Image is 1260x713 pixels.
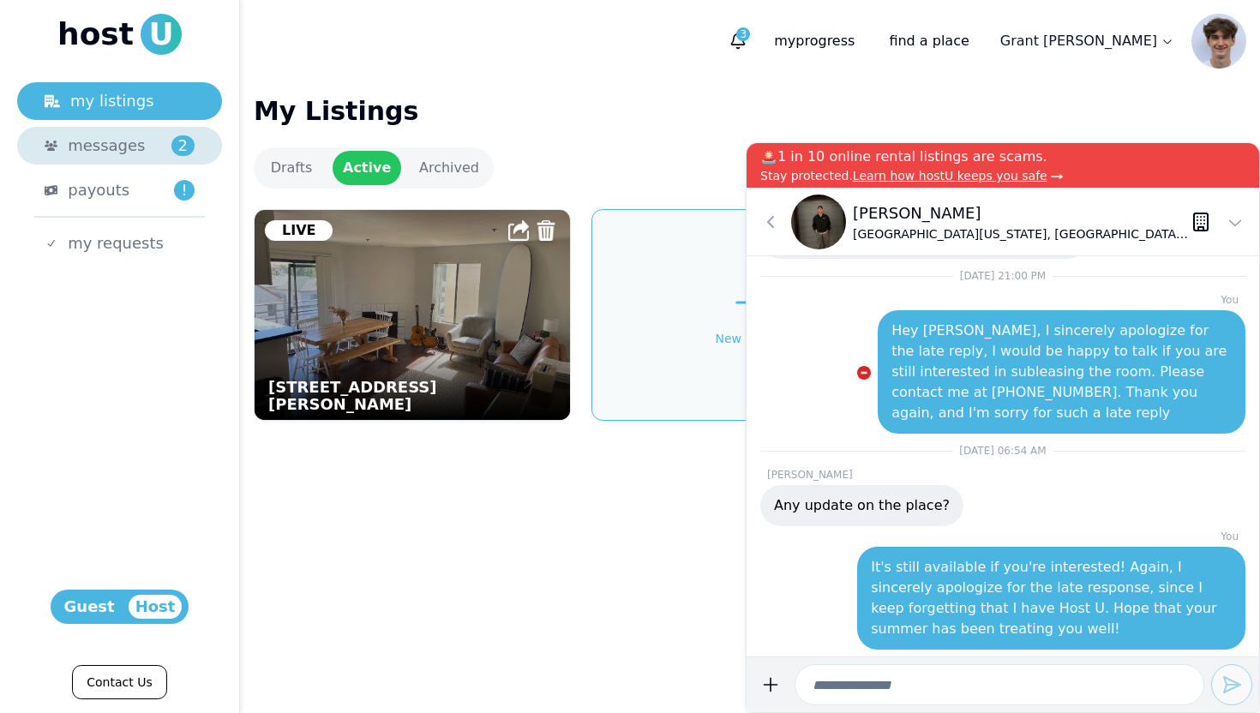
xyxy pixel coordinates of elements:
p: 🚨1 in 10 online rental listings are scams. [760,147,1245,167]
span: Learn how hostU keeps you safe [853,169,1047,183]
a: payouts! [17,171,222,209]
img: Share [508,220,529,241]
p: Stay protected. [760,167,1245,184]
span: payouts [68,178,129,202]
a: 403 Landfair Ave, Los Angeles, CA 90024, USA[STREET_ADDRESS][PERSON_NAME]ShareTrashLive [254,209,571,421]
div: Live [265,220,333,241]
span: Host [129,595,183,619]
span: 2 [171,135,195,156]
span: 3 [736,27,750,41]
p: [PERSON_NAME] [853,201,1191,225]
a: Grant [PERSON_NAME] [990,24,1185,58]
a: New Listing [591,209,909,421]
p: [STREET_ADDRESS][PERSON_NAME] [268,379,570,413]
a: my requests [17,225,222,262]
span: messages [68,134,145,158]
div: my listings [45,89,195,113]
a: find a place [875,24,982,58]
p: Any update on the place? [774,495,950,516]
p: [PERSON_NAME] [760,468,1245,482]
p: [GEOGRAPHIC_DATA][US_STATE], [GEOGRAPHIC_DATA] ([GEOGRAPHIC_DATA]) ' 26 [853,225,1191,243]
img: Trash [536,220,556,241]
span: [DATE] 06:54 AM [959,445,1046,457]
img: Grant Walters avatar [1191,14,1246,69]
p: You [760,293,1245,307]
span: my [774,33,795,49]
button: 3 [723,26,753,57]
a: hostU [57,14,182,55]
span: [DATE] 21:00 PM [960,270,1046,282]
p: You [760,530,1245,543]
p: Hey [PERSON_NAME], I sincerely apologize for the late reply, I would be happy to talk if you are ... [891,321,1232,423]
p: Grant [PERSON_NAME] [1000,31,1157,51]
span: U [141,14,182,55]
span: host [57,17,134,51]
a: Archived [408,151,490,185]
span: my requests [68,231,164,255]
a: messages2 [17,127,222,165]
a: Drafts [257,151,326,185]
a: Contact Us [72,665,166,699]
p: progress [760,24,868,58]
a: my listings [17,82,222,120]
a: Active [333,151,401,185]
h1: My Listings [254,96,1246,127]
p: It's still available if you're interested! Again, I sincerely apologize for the late response, si... [871,557,1232,639]
span: Guest [57,595,122,619]
img: Daniel Dang avatar [791,195,846,249]
span: ! [174,180,195,201]
img: 403 Landfair Ave, Los Angeles, CA 90024, USA [255,210,570,420]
